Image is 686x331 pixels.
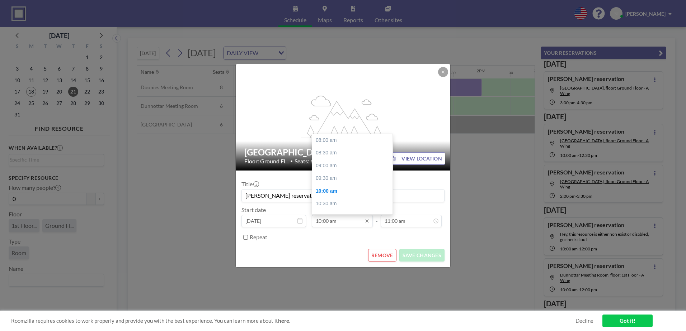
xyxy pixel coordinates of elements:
div: 08:30 am [312,147,396,159]
div: 09:00 am [312,159,396,172]
label: Title [241,181,258,188]
button: SAVE CHANGES [399,249,445,262]
label: Start date [241,206,266,214]
div: 09:30 am [312,172,396,185]
label: Repeat [250,234,267,241]
span: Seats: 6 [295,158,314,165]
button: REMOVE [368,249,396,262]
span: Floor: Ground Fl... [244,158,288,165]
div: 11:00 am [312,210,396,223]
div: 10:00 am [312,185,396,198]
input: (No title) [242,190,444,202]
div: 10:30 am [312,197,396,210]
span: Roomzilla requires cookies to work properly and provide you with the best experience. You can lea... [11,317,575,324]
a: Got it! [602,315,653,327]
span: • [290,158,293,164]
button: VIEW LOCATION [386,152,445,165]
span: - [376,209,378,225]
div: 08:00 am [312,134,396,147]
a: here. [278,317,290,324]
a: Decline [575,317,593,324]
h2: [GEOGRAPHIC_DATA] [244,147,442,158]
